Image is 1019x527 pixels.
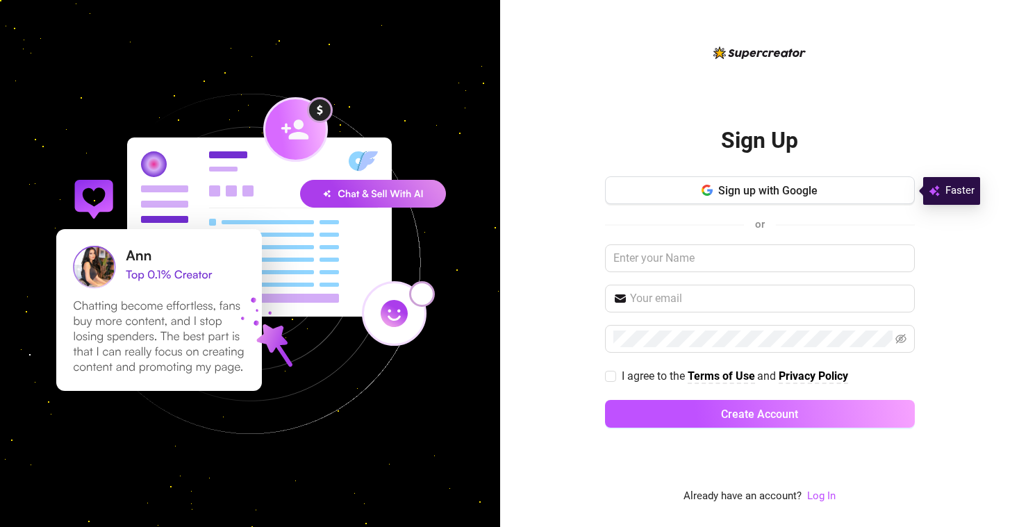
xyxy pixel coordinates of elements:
input: Your email [630,290,906,307]
span: Faster [945,183,975,199]
a: Log In [807,490,836,502]
span: Already have an account? [684,488,802,505]
span: Sign up with Google [718,184,818,197]
span: eye-invisible [895,333,906,344]
strong: Terms of Use [688,369,755,383]
h2: Sign Up [721,126,798,155]
span: I agree to the [622,369,688,383]
a: Privacy Policy [779,369,848,384]
img: logo-BBDzfeDw.svg [713,47,806,59]
img: svg%3e [929,183,940,199]
span: Create Account [721,408,798,421]
a: Terms of Use [688,369,755,384]
strong: Privacy Policy [779,369,848,383]
span: and [757,369,779,383]
button: Create Account [605,400,915,428]
span: or [755,218,765,231]
input: Enter your Name [605,244,915,272]
button: Sign up with Google [605,176,915,204]
img: signup-background-D0MIrEPF.svg [10,24,490,504]
a: Log In [807,488,836,505]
